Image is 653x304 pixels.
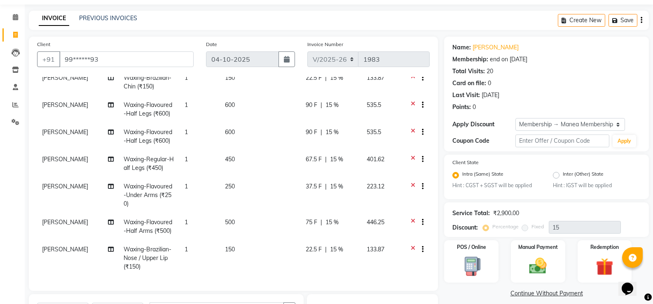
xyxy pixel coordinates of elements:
[42,183,88,190] span: [PERSON_NAME]
[225,246,235,253] span: 150
[185,218,188,226] span: 1
[185,183,188,190] span: 1
[225,101,235,109] span: 600
[558,14,605,27] button: Create New
[321,218,322,227] span: |
[59,51,194,67] input: Search by Name/Mobile/Email/Code
[42,246,88,253] span: [PERSON_NAME]
[124,246,171,270] span: Waxing-Brazilian-Nose / Upper Lip (₹150)
[487,67,493,76] div: 20
[330,182,343,191] span: 15 %
[457,256,486,277] img: _pos-terminal.svg
[325,128,339,137] span: 15 %
[325,74,327,82] span: |
[321,101,322,109] span: |
[563,170,604,180] label: Inter (Other) State
[367,246,384,253] span: 133.87
[42,218,88,226] span: [PERSON_NAME]
[473,103,476,111] div: 0
[225,183,235,190] span: 250
[524,256,552,276] img: _cash.svg
[515,135,609,147] input: Enter Offer / Coupon Code
[367,101,381,109] span: 535.5
[367,218,384,226] span: 446.25
[488,79,491,88] div: 0
[225,74,235,81] span: 150
[452,79,486,88] div: Card on file:
[330,245,343,254] span: 15 %
[325,245,327,254] span: |
[452,103,471,111] div: Points:
[452,120,515,129] div: Apply Discount
[452,67,485,76] div: Total Visits:
[473,43,519,52] a: [PERSON_NAME]
[124,155,174,172] span: Waxing-Regular-Half Legs (₹450)
[185,128,188,136] span: 1
[590,256,619,278] img: _gift.svg
[367,74,384,81] span: 133.87
[613,135,636,147] button: Apply
[306,218,317,227] span: 75 F
[325,101,339,109] span: 15 %
[482,91,499,100] div: [DATE]
[306,74,322,82] span: 22.5 F
[367,183,384,190] span: 223.12
[306,182,322,191] span: 37.5 F
[37,51,60,67] button: +91
[306,128,317,137] span: 90 F
[452,137,515,145] div: Coupon Code
[618,271,645,296] iframe: chat widget
[452,223,478,232] div: Discount:
[367,128,381,136] span: 535.5
[553,182,641,189] small: Hint : IGST will be applied
[452,209,490,218] div: Service Total:
[452,182,540,189] small: Hint : CGST + SGST will be applied
[42,155,88,163] span: [PERSON_NAME]
[79,14,137,22] a: PREVIOUS INVOICES
[306,245,322,254] span: 22.5 F
[609,14,637,27] button: Save
[42,128,88,136] span: [PERSON_NAME]
[185,155,188,163] span: 1
[493,209,519,218] div: ₹2,900.00
[124,218,172,234] span: Waxing-Flavoured-Half Arms (₹500)
[492,223,519,230] label: Percentage
[42,74,88,81] span: [PERSON_NAME]
[452,91,480,100] div: Last Visit:
[37,41,50,48] label: Client
[39,11,69,26] a: INVOICE
[531,223,544,230] label: Fixed
[124,183,172,207] span: Waxing-Flavoured-Under Arms (₹250)
[330,74,343,82] span: 15 %
[325,155,327,164] span: |
[321,128,322,137] span: |
[452,159,479,166] label: Client State
[206,41,217,48] label: Date
[325,182,327,191] span: |
[590,244,619,251] label: Redemption
[367,155,384,163] span: 401.62
[518,244,558,251] label: Manual Payment
[225,128,235,136] span: 600
[185,74,188,81] span: 1
[462,170,503,180] label: Intra (Same) State
[457,244,486,251] label: POS / Online
[490,55,527,64] div: end on [DATE]
[42,101,88,109] span: [PERSON_NAME]
[225,218,235,226] span: 500
[307,41,343,48] label: Invoice Number
[225,155,235,163] span: 450
[330,155,343,164] span: 15 %
[452,43,471,52] div: Name:
[306,101,317,109] span: 90 F
[446,289,647,298] a: Continue Without Payment
[185,101,188,109] span: 1
[124,101,172,117] span: Waxing-Flavoured-Half Legs (₹600)
[185,246,188,253] span: 1
[325,218,339,227] span: 15 %
[124,128,172,144] span: Waxing-Flavoured-Half Legs (₹600)
[306,155,322,164] span: 67.5 F
[452,55,488,64] div: Membership:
